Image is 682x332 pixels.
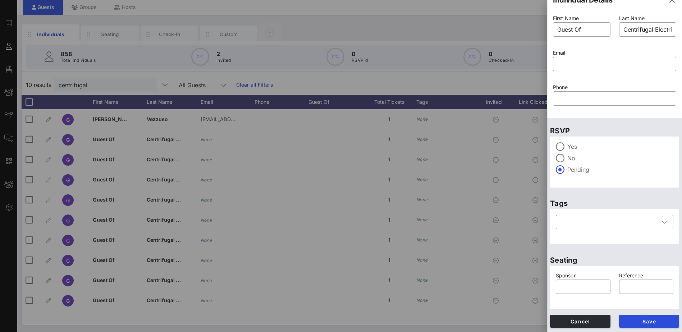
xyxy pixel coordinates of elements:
[619,272,674,280] p: Reference
[619,315,679,328] button: Save
[550,315,610,328] button: Cancel
[550,198,679,209] p: Tags
[550,254,679,266] p: Seating
[556,318,605,324] span: Cancel
[619,14,677,22] p: Last Name
[567,166,673,173] label: Pending
[567,155,673,162] label: No
[556,272,610,280] p: Sponsor
[567,143,673,150] label: Yes
[625,318,674,324] span: Save
[553,83,676,91] p: Phone
[553,49,676,57] p: Email
[553,14,610,22] p: First Name
[550,125,679,137] p: RSVP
